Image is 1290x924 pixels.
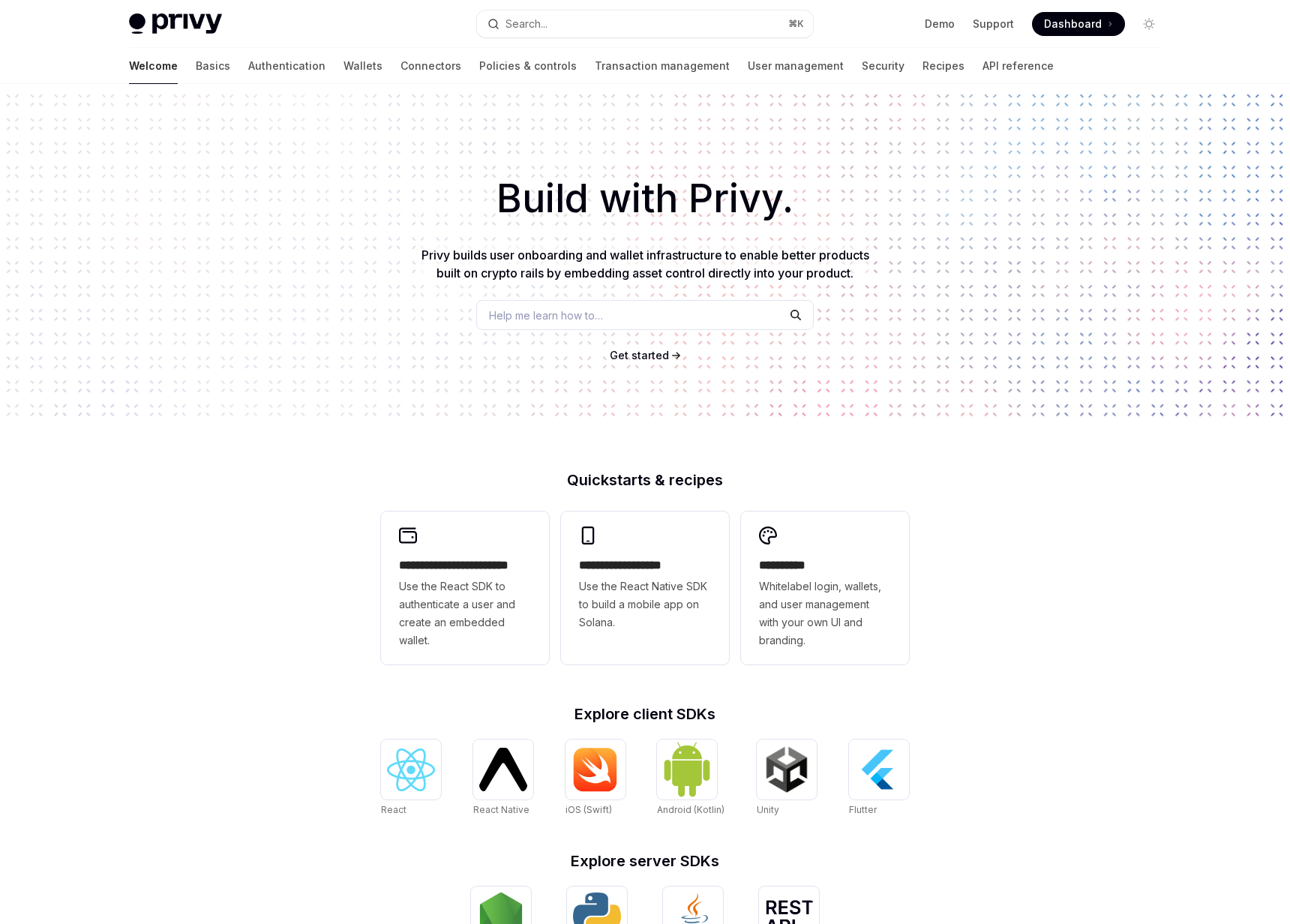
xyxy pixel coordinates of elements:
a: Recipes [922,48,964,84]
a: iOS (Swift)iOS (Swift) [565,739,625,817]
img: React [387,748,435,791]
span: ⌘ K [788,18,804,30]
span: Get started [610,349,669,361]
span: Android (Kotlin) [657,804,724,815]
span: Unity [757,804,779,815]
img: Android (Kotlin) [663,741,711,797]
span: Dashboard [1044,16,1102,31]
img: Unity [763,745,811,793]
h2: Explore server SDKs [381,853,909,868]
span: Flutter [849,804,877,815]
span: Privy builds user onboarding and wallet infrastructure to enable better products built on crypto ... [421,247,869,280]
a: Wallets [343,48,382,84]
span: Whitelabel login, wallets, and user management with your own UI and branding. [759,577,891,649]
a: UnityUnity [757,739,817,817]
span: iOS (Swift) [565,804,612,815]
span: React [381,804,406,815]
a: FlutterFlutter [849,739,909,817]
a: User management [748,48,844,84]
span: React Native [473,804,529,815]
span: Use the React Native SDK to build a mobile app on Solana. [579,577,711,631]
h2: Explore client SDKs [381,706,909,721]
a: Demo [925,16,955,31]
img: iOS (Swift) [571,747,619,792]
a: API reference [982,48,1054,84]
img: Flutter [855,745,903,793]
a: Security [862,48,904,84]
h2: Quickstarts & recipes [381,472,909,487]
button: Search...⌘K [477,10,813,37]
a: Connectors [400,48,461,84]
img: light logo [129,13,222,34]
div: Search... [505,15,547,33]
a: Policies & controls [479,48,577,84]
span: Help me learn how to… [489,307,603,323]
a: **** *****Whitelabel login, wallets, and user management with your own UI and branding. [741,511,909,664]
a: Welcome [129,48,178,84]
a: React NativeReact Native [473,739,533,817]
h1: Build with Privy. [24,169,1266,228]
a: Android (Kotlin)Android (Kotlin) [657,739,724,817]
a: **** **** **** ***Use the React Native SDK to build a mobile app on Solana. [561,511,729,664]
a: ReactReact [381,739,441,817]
a: Transaction management [595,48,730,84]
a: Basics [196,48,230,84]
img: React Native [479,748,527,790]
a: Support [973,16,1014,31]
span: Use the React SDK to authenticate a user and create an embedded wallet. [399,577,531,649]
a: Authentication [248,48,325,84]
a: Get started [610,348,669,363]
button: Toggle dark mode [1137,12,1161,36]
a: Dashboard [1032,12,1125,36]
